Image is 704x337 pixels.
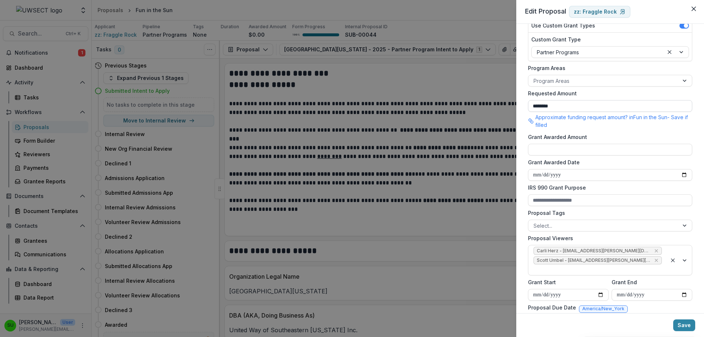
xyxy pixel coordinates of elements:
div: Clear selected options [665,48,674,56]
div: Remove Carli Herz - carli.herz@uwsect.org [653,247,659,254]
span: Scott Umbel - [EMAIL_ADDRESS][PERSON_NAME][DOMAIN_NAME] [537,258,651,263]
div: Remove Scott Umbel - scott.umbel@uwsect.org [653,257,659,264]
label: Proposal Tags [528,209,688,217]
label: Grant Awarded Amount [528,133,688,141]
label: Program Areas [528,64,688,72]
button: Close [688,3,700,15]
p: zz: Fraggle Rock [574,9,617,15]
a: zz: Fraggle Rock [569,6,630,18]
label: IRS 990 Grant Purpose [528,184,688,191]
span: Edit Proposal [525,7,566,15]
label: Requested Amount [528,89,688,97]
span: America/New_York [582,306,624,311]
label: Grant Start [528,278,604,286]
label: Custom Grant Type [531,36,685,43]
label: Use Custom Grant Types [531,22,595,29]
span: Carli Herz - [EMAIL_ADDRESS][PERSON_NAME][DOMAIN_NAME] [537,248,651,253]
label: Grant Awarded Date [528,158,688,166]
p: Approximate funding request amount? in Fun in the Sun - Save if filled [535,113,692,129]
div: Clear selected options [668,256,677,265]
label: Proposal Due Date [528,304,576,311]
label: Grant End [612,278,688,286]
button: Save [673,319,695,331]
label: Proposal Viewers [528,234,688,242]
